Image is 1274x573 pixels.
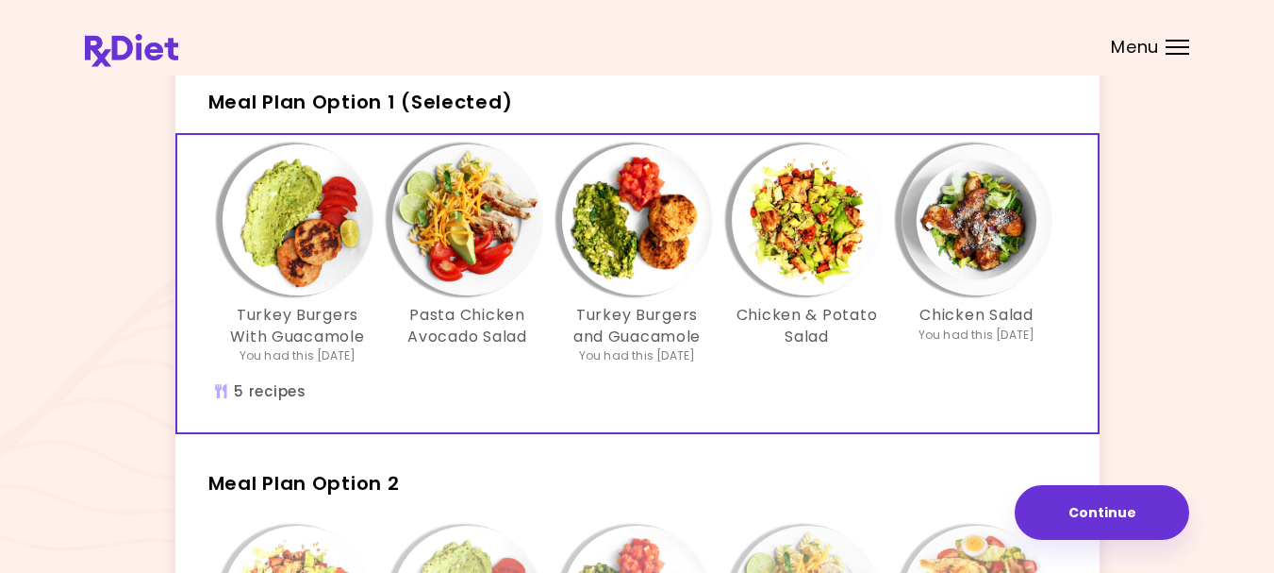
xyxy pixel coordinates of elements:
button: Continue [1015,485,1189,540]
div: You had this [DATE] [240,347,356,364]
div: Info - Turkey Burgers and Guacamole - Meal Plan Option 1 (Selected) [553,144,722,364]
div: Info - Pasta Chicken Avocado Salad - Meal Plan Option 1 (Selected) [383,144,553,364]
span: Menu [1111,39,1159,56]
div: You had this [DATE] [579,347,696,364]
h3: Pasta Chicken Avocado Salad [392,305,543,347]
img: RxDiet [85,34,178,67]
h3: Turkey Burgers and Guacamole [562,305,713,347]
div: You had this [DATE] [918,327,1035,344]
div: Info - Turkey Burgers With Guacamole - Meal Plan Option 1 (Selected) [213,144,383,364]
div: Info - Chicken & Potato Salad - Meal Plan Option 1 (Selected) [722,144,892,364]
h3: Turkey Burgers With Guacamole [223,305,373,347]
h3: Chicken Salad [919,305,1033,326]
h3: Chicken & Potato Salad [732,305,883,347]
div: Info - Chicken Salad - Meal Plan Option 1 (Selected) [892,144,1062,364]
span: Meal Plan Option 2 [208,470,400,497]
span: Meal Plan Option 1 (Selected) [208,89,513,115]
